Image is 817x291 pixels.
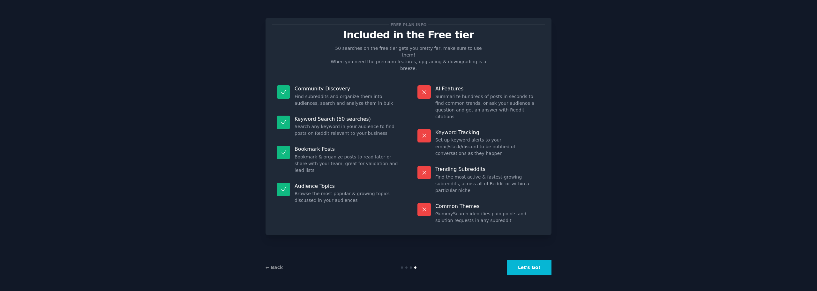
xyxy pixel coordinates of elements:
[295,183,400,189] p: Audience Topics
[389,21,428,28] span: Free plan info
[328,45,489,72] p: 50 searches on the free tier gets you pretty far, make sure to use them! When you need the premiu...
[295,85,400,92] p: Community Discovery
[266,265,283,270] a: ← Back
[295,123,400,137] dd: Search any keyword in your audience to find posts on Reddit relevant to your business
[435,93,540,120] dd: Summarize hundreds of posts in seconds to find common trends, or ask your audience a question and...
[272,29,545,41] p: Included in the Free tier
[295,93,400,107] dd: Find subreddits and organize them into audiences, search and analyze them in bulk
[295,190,400,204] dd: Browse the most popular & growing topics discussed in your audiences
[435,166,540,172] p: Trending Subreddits
[435,203,540,210] p: Common Themes
[435,137,540,157] dd: Set up keyword alerts to your email/slack/discord to be notified of conversations as they happen
[435,211,540,224] dd: GummySearch identifies pain points and solution requests in any subreddit
[295,146,400,152] p: Bookmark Posts
[295,116,400,122] p: Keyword Search (50 searches)
[435,85,540,92] p: AI Features
[295,154,400,174] dd: Bookmark & organize posts to read later or share with your team, great for validation and lead lists
[435,174,540,194] dd: Find the most active & fastest-growing subreddits, across all of Reddit or within a particular niche
[435,129,540,136] p: Keyword Tracking
[507,260,551,275] button: Let's Go!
